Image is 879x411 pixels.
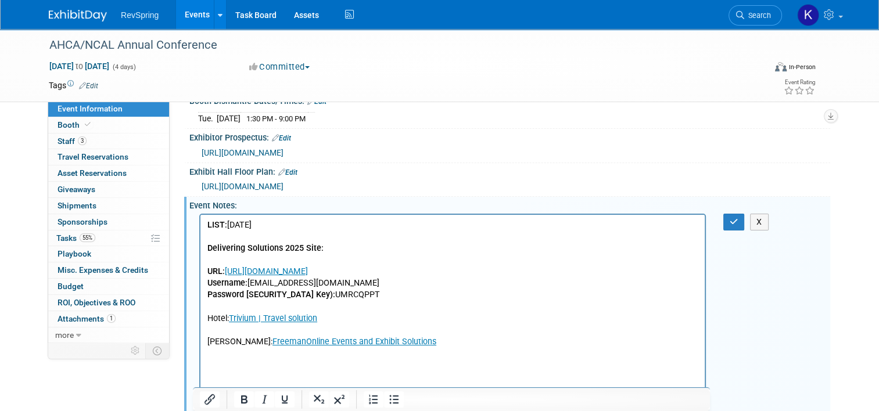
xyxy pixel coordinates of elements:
a: [URL][DOMAIN_NAME] [202,182,284,191]
td: Tue. [198,112,217,124]
span: Search [744,11,771,20]
span: Playbook [58,249,91,258]
a: Tasks55% [48,230,169,246]
a: Travel Reservations [48,149,169,165]
span: (4 days) [112,63,136,71]
a: Misc. Expenses & Credits [48,262,169,278]
td: Tags [49,80,98,91]
a: Shipments [48,198,169,214]
img: Format-Inperson.png [775,62,787,71]
button: Subscript [309,391,329,408]
span: Sponsorships [58,217,107,226]
a: Edit [272,134,291,142]
span: Event Information [58,104,123,113]
a: Booth [48,117,169,133]
div: Event Notes: [189,197,830,211]
span: Shipments [58,201,96,210]
div: Exhibitor Prospectus: [189,129,830,144]
button: Numbered list [364,391,383,408]
button: Italic [254,391,274,408]
span: 1 [107,314,116,323]
span: RevSpring [121,10,159,20]
button: X [750,214,769,230]
a: Search [729,5,782,26]
td: Personalize Event Tab Strip [125,343,146,358]
i: Booth reservation complete [85,121,91,128]
span: Travel Reservations [58,152,128,161]
iframe: Rich Text Area [200,215,705,399]
span: [DATE] [DATE] [49,61,110,71]
a: Event Information [48,101,169,117]
div: Exhibit Hall Floor Plan: [189,163,830,178]
td: [DATE] [217,112,241,124]
a: Playbook [48,246,169,262]
span: Giveaways [58,185,95,194]
span: Staff [58,136,87,146]
span: Tasks [56,233,95,243]
a: Edit [278,168,297,176]
a: Sponsorships [48,214,169,230]
a: Edit [79,82,98,90]
img: ExhibitDay [49,10,107,21]
a: Attachments1 [48,311,169,327]
button: Insert/edit link [200,391,220,408]
span: 55% [80,233,95,242]
img: Kelsey Culver [797,4,819,26]
button: Underline [275,391,295,408]
span: Asset Reservations [58,168,127,178]
span: Budget [58,282,84,291]
span: Booth [58,120,93,129]
a: [URL][DOMAIN_NAME] [202,148,284,157]
td: Toggle Event Tabs [146,343,170,358]
button: Committed [245,61,314,73]
a: ROI, Objectives & ROO [48,295,169,311]
span: 1:30 PM - 9:00 PM [246,114,306,123]
span: to [74,62,85,71]
div: In-Person [788,63,816,71]
a: Budget [48,279,169,294]
span: Misc. Expenses & Credits [58,265,148,275]
button: Superscript [329,391,349,408]
span: ROI, Objectives & ROO [58,298,135,307]
div: Event Rating [784,80,815,85]
a: Asset Reservations [48,165,169,181]
button: Bold [234,391,254,408]
span: more [55,330,74,340]
a: Staff3 [48,134,169,149]
span: 3 [78,136,87,145]
div: AHCA/NCAL Annual Conference [45,35,751,56]
button: Bullet list [384,391,404,408]
a: Giveaways [48,182,169,197]
a: more [48,327,169,343]
div: Event Format [702,60,816,78]
span: Attachments [58,314,116,323]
